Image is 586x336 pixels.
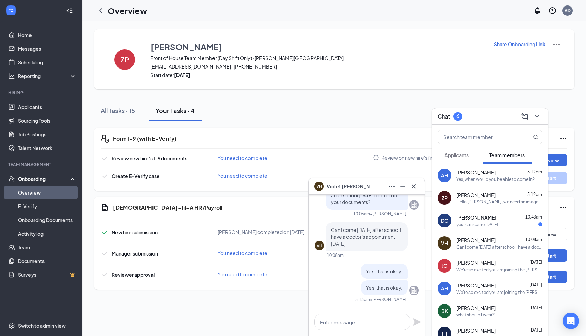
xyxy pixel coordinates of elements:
h3: [PERSON_NAME] [151,41,222,52]
svg: Settings [8,322,15,329]
svg: Ellipses [559,203,567,212]
span: 5:12pm [527,169,542,174]
span: • [PERSON_NAME] [370,211,406,217]
svg: MagnifyingGlass [533,134,538,140]
a: Activity log [18,227,76,240]
div: 10:06am [353,211,370,217]
button: Cross [408,181,419,192]
a: Messages [18,42,76,55]
svg: Ellipses [388,182,396,190]
svg: FormI9EVerifyIcon [101,135,109,143]
div: DG [441,217,448,224]
span: [DATE] [529,305,542,310]
svg: Checkmark [101,172,109,180]
span: 5:12pm [527,192,542,197]
svg: Checkmark [101,249,109,258]
div: 10:08am [327,252,344,258]
button: Start [533,249,567,262]
div: Hiring [8,90,75,96]
a: Talent Network [18,141,76,155]
svg: Cross [410,182,418,190]
span: Violet [PERSON_NAME] [327,183,375,190]
svg: Info [373,154,379,161]
span: You need to complete [218,250,267,256]
button: ZP [108,40,142,78]
div: AH [441,285,448,292]
span: [PERSON_NAME] [456,259,496,266]
span: Can I come [DATE] after school I have a doctor's appointment [DATE] [331,227,401,247]
div: Your Tasks · 4 [156,106,195,115]
span: You need to complete [218,173,267,179]
div: AH [441,172,448,179]
button: [PERSON_NAME] [150,40,485,53]
div: Team Management [8,162,75,167]
span: Create E-Verify case [112,173,160,179]
button: ComposeMessage [519,111,530,122]
span: [DATE] [529,282,542,287]
span: [PERSON_NAME] [456,304,496,311]
a: Team [18,240,76,254]
svg: UserCheck [8,175,15,182]
span: New hire submission [112,229,158,235]
span: [PERSON_NAME] [456,327,496,334]
svg: QuestionInfo [548,7,557,15]
h5: [DEMOGRAPHIC_DATA]-fil-A HR/Payroll [113,204,222,211]
span: Manager submission [112,250,158,257]
svg: WorkstreamLogo [8,7,14,14]
a: Home [18,28,76,42]
span: Applicants [444,152,469,158]
div: AD [565,8,571,13]
svg: ChevronDown [533,112,541,121]
button: ChevronDown [532,111,542,122]
input: Search team member [438,130,519,144]
div: Open Intercom Messenger [563,313,579,329]
button: View [533,228,567,240]
span: • [PERSON_NAME] [370,297,406,302]
h1: Overview [108,5,147,16]
span: Yes, that is okay. [366,285,402,291]
div: 5:13pm [355,297,370,302]
button: Start [533,271,567,283]
button: Share Onboarding Link [493,40,546,48]
h4: ZP [121,57,129,62]
div: VH [441,240,448,247]
a: SurveysCrown [18,268,76,282]
div: BK [441,308,448,314]
div: what should I wear? [456,312,495,318]
span: Front of House Team Member (Day Shift Only) · [PERSON_NAME][GEOGRAPHIC_DATA] [150,54,485,61]
svg: ChevronLeft [97,7,105,15]
span: Review new hire’s I-9 documents [112,155,187,161]
span: [PERSON_NAME] completed on [DATE] [218,229,304,235]
span: Would you be able to come after school [DATE] to drop off your documents? [331,185,398,205]
svg: Checkmark [101,154,109,162]
span: Yes, that is okay. [366,268,402,274]
svg: Ellipses [559,135,567,143]
span: 10:08am [525,237,542,242]
span: Start date: [150,72,485,78]
strong: [DATE] [174,72,190,78]
svg: Company [410,201,418,209]
svg: Plane [413,318,421,326]
span: [PERSON_NAME] [456,191,496,198]
svg: Company [410,286,418,295]
span: [PERSON_NAME] [456,237,496,244]
svg: Analysis [8,73,15,79]
svg: Checkmark [101,228,109,236]
div: yes i can come [DATE] [456,222,498,227]
div: JG [442,262,447,269]
span: You need to complete [218,271,267,277]
a: E-Verify [18,199,76,213]
button: Minimize [397,181,408,192]
div: ZP [442,195,448,201]
span: [DATE] [529,327,542,333]
svg: Checkmark [101,271,109,279]
button: Start [533,172,567,184]
div: Switch to admin view [18,322,66,329]
div: Can I come [DATE] after school I have a doctor's appointment [DATE] [456,244,542,250]
div: Yes, when would you be able to come in? [456,176,535,182]
a: Scheduling [18,55,76,69]
span: [EMAIL_ADDRESS][DOMAIN_NAME] · [PHONE_NUMBER] [150,63,485,70]
span: 10:43am [525,214,542,220]
svg: ComposeMessage [521,112,529,121]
